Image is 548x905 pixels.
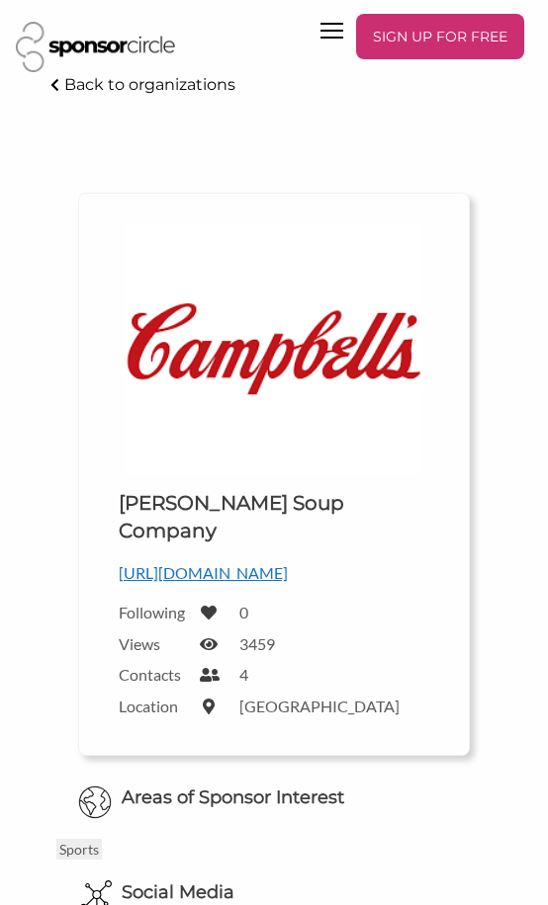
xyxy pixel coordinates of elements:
label: 4 [239,665,248,684]
img: Logo [126,223,422,475]
a: SIGN UP FOR FREE [356,14,524,59]
label: Location [119,697,188,715]
h1: [PERSON_NAME] Soup Company [119,489,430,544]
img: Globe Icon [78,785,112,819]
p: [URL][DOMAIN_NAME] [119,560,430,586]
h6: Areas of Sponsor Interest [46,785,502,810]
h6: Social Media [122,880,234,905]
img: sponsorcircle logo [16,22,174,71]
label: 3459 [239,634,275,653]
label: [GEOGRAPHIC_DATA] [239,697,400,715]
label: 0 [239,603,248,621]
label: Contacts [119,665,188,684]
p: SIGN UP FOR FREE [364,22,516,51]
p: Sports [56,839,102,860]
label: Views [119,634,188,653]
p: Back to organizations [64,75,235,94]
label: Following [119,603,188,621]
